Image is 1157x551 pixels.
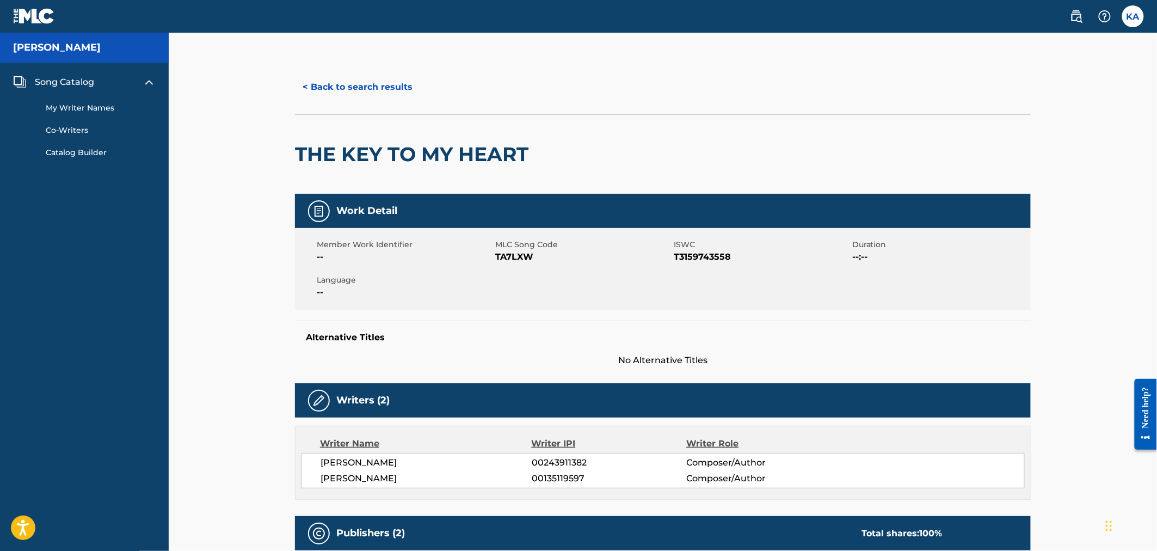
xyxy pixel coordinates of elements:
[317,250,493,264] span: --
[312,527,325,540] img: Publishers
[317,274,493,286] span: Language
[46,147,156,158] a: Catalog Builder
[686,456,827,469] span: Composer/Author
[686,472,827,485] span: Composer/Author
[1106,510,1112,542] div: Drag
[312,394,325,407] img: Writers
[295,142,534,167] h2: THE KEY TO MY HEART
[46,125,156,136] a: Co-Writers
[306,332,1020,343] h5: Alternative Titles
[13,76,26,89] img: Song Catalog
[336,394,390,407] h5: Writers (2)
[13,8,55,24] img: MLC Logo
[1103,499,1157,551] iframe: Chat Widget
[320,437,532,450] div: Writer Name
[46,102,156,114] a: My Writer Names
[532,437,687,450] div: Writer IPI
[312,205,325,218] img: Work Detail
[317,239,493,250] span: Member Work Identifier
[336,527,405,540] h5: Publishers (2)
[1122,5,1144,27] div: User Menu
[532,472,686,485] span: 00135119597
[1066,5,1087,27] a: Public Search
[321,472,532,485] span: [PERSON_NAME]
[143,76,156,89] img: expand
[495,250,671,264] span: TA7LXW
[1094,5,1116,27] div: Help
[321,456,532,469] span: [PERSON_NAME]
[295,74,420,101] button: < Back to search results
[13,41,101,54] h5: Dan Navarro
[13,76,94,89] a: Song CatalogSong Catalog
[919,528,942,538] span: 100 %
[532,456,686,469] span: 00243911382
[674,250,850,264] span: T3159743558
[317,286,493,299] span: --
[674,239,850,250] span: ISWC
[1127,370,1157,458] iframe: Resource Center
[1098,10,1111,23] img: help
[852,250,1028,264] span: --:--
[861,527,942,540] div: Total shares:
[1070,10,1083,23] img: search
[35,76,94,89] span: Song Catalog
[295,354,1031,367] span: No Alternative Titles
[852,239,1028,250] span: Duration
[495,239,671,250] span: MLC Song Code
[336,205,397,217] h5: Work Detail
[686,437,827,450] div: Writer Role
